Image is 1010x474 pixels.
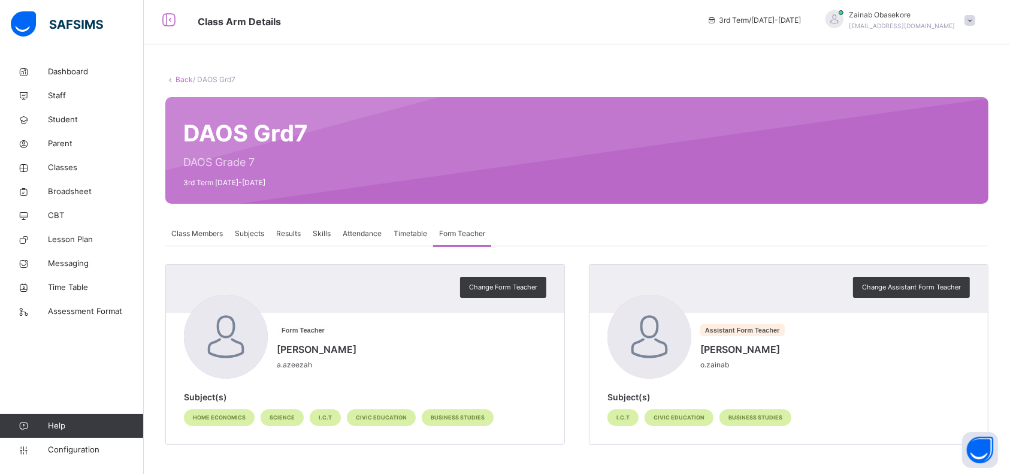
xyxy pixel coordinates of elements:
span: Subject(s) [184,392,227,402]
span: Business studies [431,413,485,422]
span: Timetable [394,228,427,239]
span: I.C.T [319,413,332,422]
span: Science [270,413,295,422]
span: Dashboard [48,66,144,78]
span: Attendance [343,228,382,239]
span: Subject(s) [607,392,651,402]
span: Change Assistant Form Teacher [862,282,961,292]
span: CBT [48,210,144,222]
span: Classes [48,162,144,174]
span: [PERSON_NAME] [277,342,356,357]
span: Parent [48,138,144,150]
span: Student [48,114,144,126]
span: [PERSON_NAME] [700,342,780,357]
span: Civic Education [654,413,704,422]
span: Configuration [48,444,143,456]
span: Assessment Format [48,306,144,318]
span: Skills [313,228,331,239]
span: Staff [48,90,144,102]
span: Civic Education [356,413,407,422]
span: Class Arm Details [198,16,281,28]
span: Time Table [48,282,144,294]
span: o.zainab [700,360,786,370]
span: Home Economics [193,413,246,422]
span: / DAOS Grd7 [193,75,235,84]
span: Change Form Teacher [469,282,537,292]
span: Help [48,420,143,432]
div: ZainabObasekore [814,10,981,31]
a: Back [176,75,193,84]
span: I.C.T [616,413,630,422]
span: Results [276,228,301,239]
span: Zainab Obasekore [849,10,955,20]
img: safsims [11,11,103,37]
span: Business studies [728,413,782,422]
span: a.azeezah [277,360,362,370]
span: Class Members [171,228,223,239]
button: Open asap [962,432,998,468]
span: Broadsheet [48,186,144,198]
span: Form Teacher [277,324,329,336]
span: Subjects [235,228,264,239]
span: Lesson Plan [48,234,144,246]
span: Form Teacher [439,228,485,239]
span: session/term information [707,15,802,26]
span: [EMAIL_ADDRESS][DOMAIN_NAME] [849,22,955,29]
span: Assistant Form Teacher [700,324,785,336]
span: Messaging [48,258,144,270]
